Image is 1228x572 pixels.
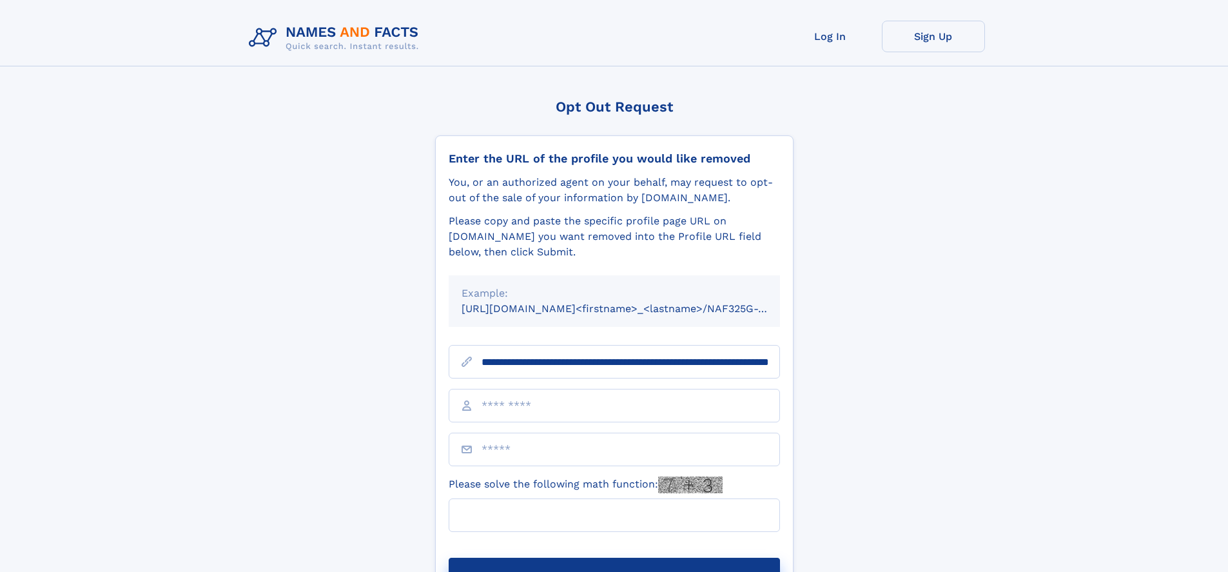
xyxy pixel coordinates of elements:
[244,21,429,55] img: Logo Names and Facts
[449,175,780,206] div: You, or an authorized agent on your behalf, may request to opt-out of the sale of your informatio...
[449,152,780,166] div: Enter the URL of the profile you would like removed
[462,286,767,301] div: Example:
[449,213,780,260] div: Please copy and paste the specific profile page URL on [DOMAIN_NAME] you want removed into the Pr...
[882,21,985,52] a: Sign Up
[462,302,804,315] small: [URL][DOMAIN_NAME]<firstname>_<lastname>/NAF325G-xxxxxxxx
[779,21,882,52] a: Log In
[449,477,723,493] label: Please solve the following math function:
[435,99,794,115] div: Opt Out Request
